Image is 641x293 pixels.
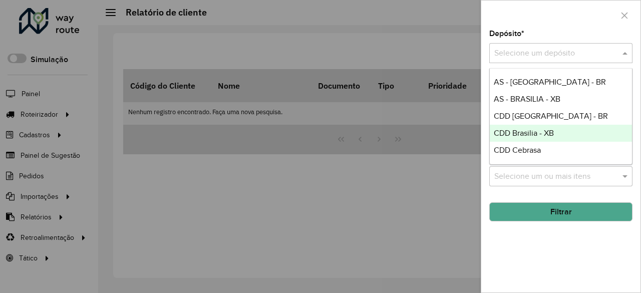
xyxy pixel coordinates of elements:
span: AS - [GEOGRAPHIC_DATA] - BR [494,78,606,86]
span: AS - BRASILIA - XB [494,95,560,103]
span: CDD Brasilia - XB [494,129,554,137]
ng-dropdown-panel: Options list [489,68,633,165]
label: Depósito [489,28,524,40]
span: CDD Cebrasa [494,146,541,154]
button: Filtrar [489,202,632,221]
span: CDD [GEOGRAPHIC_DATA] - BR [494,112,608,120]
